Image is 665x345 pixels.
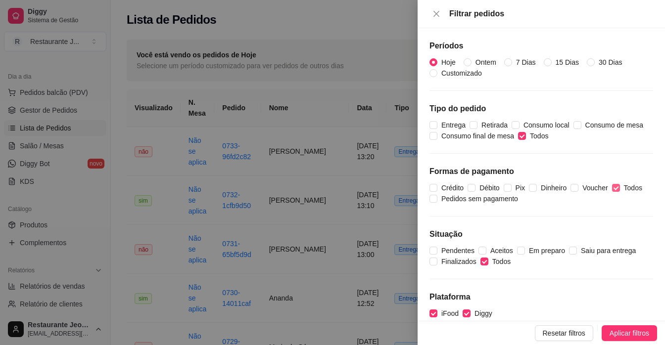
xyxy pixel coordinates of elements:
span: iFood [437,308,463,319]
span: Débito [475,182,503,193]
span: Em preparo [525,245,569,256]
h5: Situação [429,228,653,240]
span: 30 Dias [595,57,626,68]
span: 15 Dias [552,57,583,68]
span: Consumo de mesa [581,120,648,130]
button: Close [429,9,443,19]
span: Diggy [471,308,496,319]
div: Filtrar pedidos [449,8,653,20]
span: Consumo final de mesa [437,130,518,141]
span: Saiu para entrega [577,245,640,256]
span: Retirada [477,120,512,130]
span: Pedidos sem pagamento [437,193,522,204]
span: 7 Dias [512,57,540,68]
button: Aplicar filtros [602,325,657,341]
h5: Formas de pagamento [429,166,653,177]
span: Ontem [472,57,500,68]
span: Todos [620,182,646,193]
span: Crédito [437,182,468,193]
span: Dinheiro [537,182,570,193]
span: close [432,10,440,18]
span: Customizado [437,68,486,79]
span: Entrega [437,120,470,130]
span: Hoje [437,57,460,68]
button: Resetar filtros [535,325,593,341]
h5: Tipo do pedido [429,103,653,115]
span: Voucher [578,182,612,193]
span: Pendentes [437,245,478,256]
span: Finalizados [437,256,480,267]
span: Todos [488,256,515,267]
h5: Plataforma [429,291,653,303]
span: Aplicar filtros [610,328,649,339]
span: Consumo local [520,120,573,130]
h5: Períodos [429,40,653,52]
span: Aceitos [486,245,517,256]
span: Pix [512,182,529,193]
span: Resetar filtros [543,328,585,339]
span: Todos [526,130,552,141]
